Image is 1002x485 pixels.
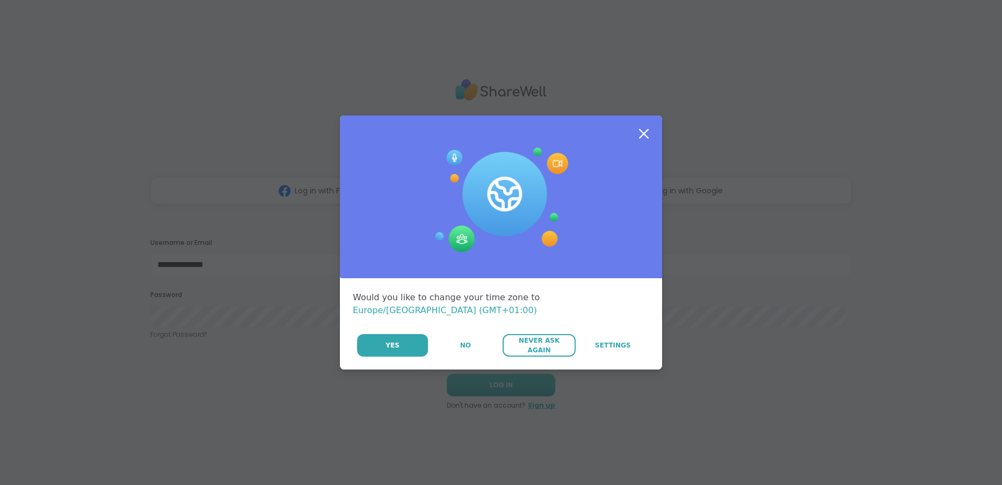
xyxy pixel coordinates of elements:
[353,291,649,317] div: Would you like to change your time zone to
[460,341,471,350] span: No
[357,334,428,357] button: Yes
[434,148,568,253] img: Session Experience
[577,334,649,357] a: Settings
[503,334,575,357] button: Never Ask Again
[353,305,537,315] span: Europe/[GEOGRAPHIC_DATA] (GMT+01:00)
[595,341,631,350] span: Settings
[386,341,400,350] span: Yes
[429,334,502,357] button: No
[508,336,570,355] span: Never Ask Again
